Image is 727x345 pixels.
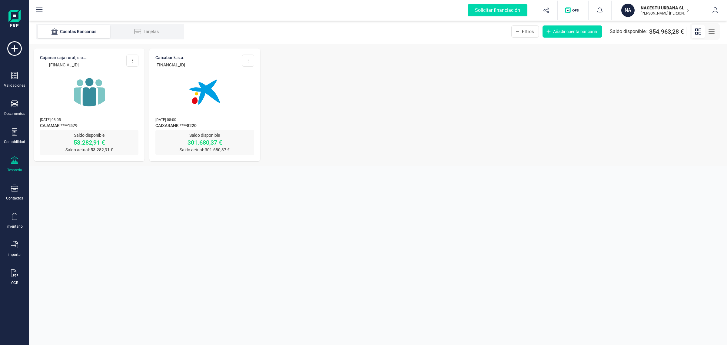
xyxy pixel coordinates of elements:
p: [FINANCIAL_ID] [155,62,185,68]
div: Validaciones [4,83,25,88]
div: NA [621,4,635,17]
p: [FINANCIAL_ID] [40,62,88,68]
img: Logo de OPS [565,7,581,13]
div: Inventario [6,224,23,229]
p: CAIXABANK, S.A. [155,55,185,61]
div: Contactos [6,196,23,201]
div: Contabilidad [4,139,25,144]
p: CAJAMAR CAJA RURAL, S.C.... [40,55,88,61]
p: Saldo actual: 53.282,91 € [40,147,138,153]
button: Solicitar financiación [460,1,535,20]
span: 354.963,28 € [649,27,684,36]
span: Saldo disponible: [610,28,647,35]
span: Filtros [522,28,534,35]
div: Tesorería [7,168,22,172]
p: Saldo disponible [40,132,138,138]
div: OCR [11,280,18,285]
div: Documentos [4,111,25,116]
div: Tarjetas [122,28,171,35]
button: NANACESTU URBANA SL[PERSON_NAME] [PERSON_NAME] [619,1,696,20]
p: Saldo actual: 301.680,37 € [155,147,254,153]
p: Saldo disponible [155,132,254,138]
div: Importar [8,252,22,257]
p: [PERSON_NAME] [PERSON_NAME] [641,11,689,16]
button: Añadir cuenta bancaria [543,25,602,38]
span: Añadir cuenta bancaria [553,28,597,35]
div: Cuentas Bancarias [50,28,98,35]
div: Solicitar financiación [468,4,527,16]
p: 53.282,91 € [40,138,138,147]
button: Logo de OPS [561,1,585,20]
p: 301.680,37 € [155,138,254,147]
span: [DATE] 08:00 [155,118,176,122]
p: NACESTU URBANA SL [641,5,689,11]
img: Logo Finanedi [8,10,21,29]
span: [DATE] 08:05 [40,118,61,122]
button: Filtros [511,25,539,38]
